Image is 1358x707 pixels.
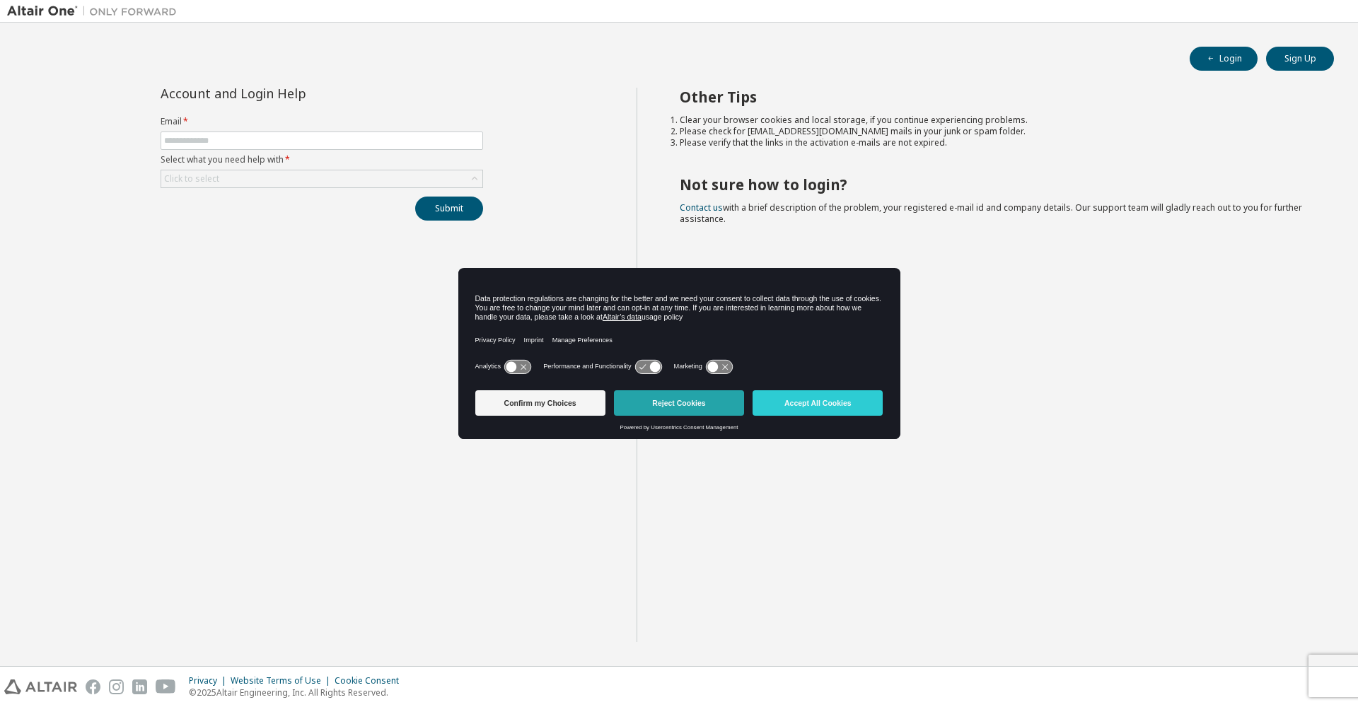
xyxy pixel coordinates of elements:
label: Email [161,116,483,127]
img: linkedin.svg [132,679,147,694]
button: Submit [415,197,483,221]
span: with a brief description of the problem, your registered e-mail id and company details. Our suppo... [680,201,1302,225]
img: altair_logo.svg [4,679,77,694]
li: Please check for [EMAIL_ADDRESS][DOMAIN_NAME] mails in your junk or spam folder. [680,126,1309,137]
img: facebook.svg [86,679,100,694]
button: Sign Up [1266,47,1334,71]
label: Select what you need help with [161,154,483,165]
img: youtube.svg [156,679,176,694]
a: Contact us [680,201,723,214]
button: Login [1190,47,1258,71]
li: Please verify that the links in the activation e-mails are not expired. [680,137,1309,148]
div: Privacy [189,675,231,686]
h2: Other Tips [680,88,1309,106]
h2: Not sure how to login? [680,175,1309,194]
img: Altair One [7,4,184,18]
img: instagram.svg [109,679,124,694]
li: Clear your browser cookies and local storage, if you continue experiencing problems. [680,115,1309,126]
div: Click to select [164,173,219,185]
div: Click to select [161,170,482,187]
div: Account and Login Help [161,88,419,99]
p: © 2025 Altair Engineering, Inc. All Rights Reserved. [189,686,407,699]
div: Website Terms of Use [231,675,335,686]
div: Cookie Consent [335,675,407,686]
